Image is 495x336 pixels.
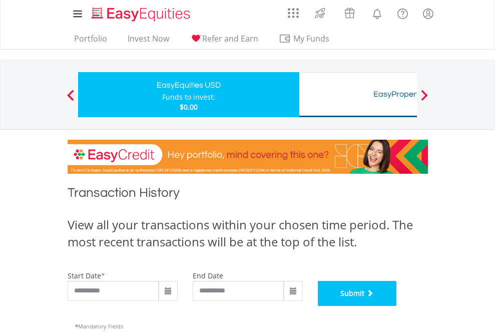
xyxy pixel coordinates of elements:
a: Vouchers [335,3,364,21]
a: Refer and Earn [186,34,262,49]
label: end date [193,271,223,280]
div: EasyEquities USD [84,78,293,92]
img: EasyCredit Promotion Banner [68,140,428,174]
div: View all your transactions within your chosen time period. The most recent transactions will be a... [68,216,428,251]
img: thrive-v2.svg [312,5,328,21]
span: $0.00 [180,102,198,112]
button: Next [414,95,434,105]
a: Notifications [364,3,390,23]
button: Previous [61,95,81,105]
span: Mandatory Fields [75,322,123,330]
label: start date [68,271,101,280]
a: Home page [88,3,194,23]
a: My Profile [415,3,441,25]
a: Portfolio [70,34,111,49]
h1: Transaction History [68,184,428,206]
img: grid-menu-icon.svg [288,8,299,19]
a: AppsGrid [281,3,305,19]
img: vouchers-v2.svg [341,5,358,21]
span: My Funds [279,32,344,45]
a: Invest Now [124,34,173,49]
a: FAQ's and Support [390,3,415,23]
span: Refer and Earn [202,33,258,44]
button: Submit [318,281,397,306]
div: Funds to invest: [162,92,215,102]
img: EasyEquities_Logo.png [90,6,194,23]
